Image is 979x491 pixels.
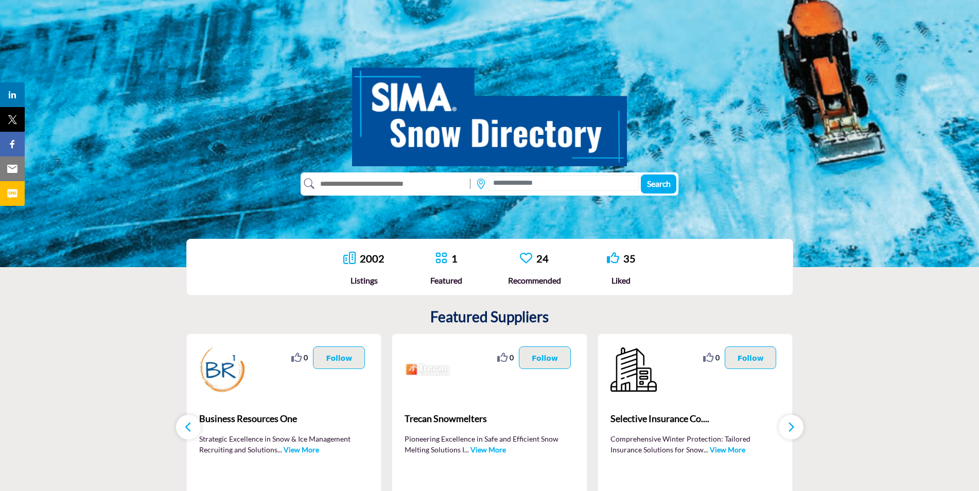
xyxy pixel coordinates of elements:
[532,352,558,363] p: Follow
[326,352,352,363] p: Follow
[199,433,369,454] p: Strategic Excellence in Snow & Ice Management Recruiting and Solutions
[360,252,384,265] a: 2002
[647,179,671,188] span: Search
[725,346,777,369] button: Follow
[199,412,369,426] span: Business Resources One
[304,352,308,363] span: 0
[277,445,282,454] span: ...
[715,352,720,363] span: 0
[510,352,514,363] span: 0
[704,445,708,454] span: ...
[623,252,636,265] a: 35
[536,252,549,265] a: 24
[641,174,676,194] button: Search
[199,346,246,393] img: Business Resources One
[405,412,574,426] span: Trecan Snowmelters
[508,274,561,287] div: Recommended
[520,252,532,266] a: Go to Recommended
[519,346,571,369] button: Follow
[610,346,657,393] img: Selective Insurance Co. of America
[470,445,506,454] a: View More
[451,252,458,265] a: 1
[464,445,469,454] span: ...
[610,412,780,426] span: Selective Insurance Co....
[352,56,627,166] img: SIMA Snow Directory
[738,352,764,363] p: Follow
[607,252,619,264] i: Go to Liked
[405,346,451,393] img: Trecan Snowmelters
[607,274,636,287] div: Liked
[610,405,780,433] b: Selective Insurance Co. of America
[610,433,780,454] p: Comprehensive Winter Protection: Tailored Insurance Solutions for Snow
[199,405,369,433] a: Business Resources One
[710,445,745,454] a: View More
[313,346,365,369] button: Follow
[430,274,462,287] div: Featured
[284,445,319,454] a: View More
[405,405,574,433] a: Trecan Snowmelters
[610,405,780,433] a: Selective Insurance Co....
[343,274,384,287] div: Listings
[467,176,473,191] img: Rectangle%203585.svg
[405,433,574,454] p: Pioneering Excellence in Safe and Efficient Snow Melting Solutions I
[435,252,447,266] a: Go to Featured
[430,308,549,326] h2: Featured Suppliers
